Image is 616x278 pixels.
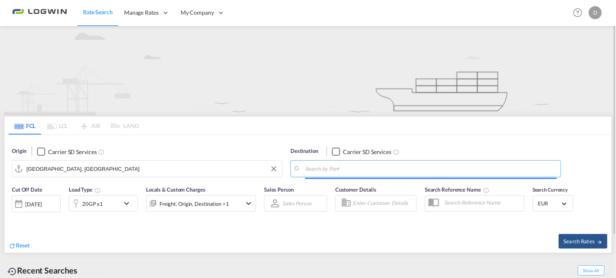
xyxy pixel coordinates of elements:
span: Search Currency [533,187,568,193]
input: Search by Port [305,163,557,175]
span: Sales Person [264,186,294,193]
md-icon: icon-arrow-right [597,239,603,245]
img: new-FCL.png [4,26,612,115]
div: 20GP x1icon-chevron-down [69,195,138,212]
input: Search by Port [26,163,278,175]
span: Rate Search [83,9,113,15]
md-icon: icon-refresh [9,242,16,249]
input: Enter Customer Details [353,197,414,210]
div: [DATE] [12,195,61,212]
span: Show All [578,265,605,276]
div: icon-refreshReset [9,241,30,250]
md-tab-item: FCL [9,117,41,135]
button: Search Ratesicon-arrow-right [559,234,607,249]
md-checkbox: Checkbox No Ink [332,147,391,156]
md-datepicker: Select [12,211,18,222]
span: Load Type [69,186,101,193]
span: Help [571,6,585,20]
div: Help [571,6,589,20]
md-icon: Unchecked: Search for CY (Container Yard) services for all selected carriers.Checked : Search for... [393,149,400,155]
span: Search Reference Name [425,186,489,193]
span: Customer Details [335,186,376,193]
span: Destination [291,147,318,155]
div: Carrier SD Services [48,148,96,156]
md-select: Sales Person [282,197,312,209]
img: bc73a0e0d8c111efacd525e4c8ad7d32.png [12,4,67,22]
div: 20GP x1 [82,198,103,210]
span: Cut Off Date [12,186,42,193]
md-input-container: Hamburg, DEHAM [12,161,282,177]
md-select: Select Currency: € EUREuro [537,198,569,210]
div: D [589,6,602,19]
span: Reset [16,242,30,249]
md-pagination-wrapper: Use the left and right arrow keys to navigate between tabs [9,117,139,135]
md-icon: icon-chevron-down [244,199,253,208]
md-icon: Select multiple loads to view rates [94,187,101,194]
md-icon: icon-backup-restore [7,267,17,276]
span: Manage Rates [124,9,159,17]
md-icon: Your search will be saved by the below given name [483,187,489,194]
md-checkbox: Checkbox No Ink [37,147,96,156]
div: Freight Origin Destination Factory Stuffing [159,198,229,210]
span: Origin [12,147,26,155]
span: Locals & Custom Charges [146,186,205,193]
span: Search Rates [564,238,603,245]
div: Carrier SD Services [343,148,391,156]
button: Clear Input [268,163,280,175]
div: Origin Checkbox No InkUnchecked: Search for CY (Container Yard) services for all selected carrier... [4,135,612,253]
span: EUR [538,200,561,207]
md-icon: icon-chevron-down [122,199,135,208]
input: Search Reference Name [440,196,524,209]
div: [DATE] [25,201,42,208]
md-icon: Unchecked: Search for CY (Container Yard) services for all selected carriers.Checked : Search for... [98,149,105,155]
div: Freight Origin Destination Factory Stuffingicon-chevron-down [146,195,256,212]
span: My Company [181,9,214,17]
